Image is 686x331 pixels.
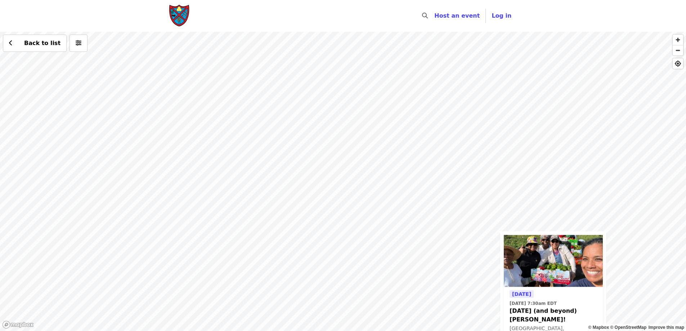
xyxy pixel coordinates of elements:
[76,40,81,46] i: sliders-h icon
[434,12,480,19] a: Host an event
[510,307,597,324] span: [DATE] (and beyond) [PERSON_NAME]!
[510,300,557,307] time: [DATE] 7:30am EDT
[673,45,683,55] button: Zoom Out
[492,12,511,19] span: Log in
[649,325,684,330] a: Map feedback
[24,40,60,46] span: Back to list
[3,35,67,52] button: Back to list
[2,321,34,329] a: Mapbox logo
[9,40,13,46] i: chevron-left icon
[486,9,517,23] button: Log in
[610,325,646,330] a: OpenStreetMap
[673,58,683,69] button: Find My Location
[504,235,603,287] img: Labor Day (and beyond) Peppers! organized by Society of St. Andrew
[512,291,531,297] span: [DATE]
[432,7,438,24] input: Search
[588,325,609,330] a: Mapbox
[70,35,88,52] button: More filters (0 selected)
[422,12,428,19] i: search icon
[169,4,190,27] img: Society of St. Andrew - Home
[673,35,683,45] button: Zoom In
